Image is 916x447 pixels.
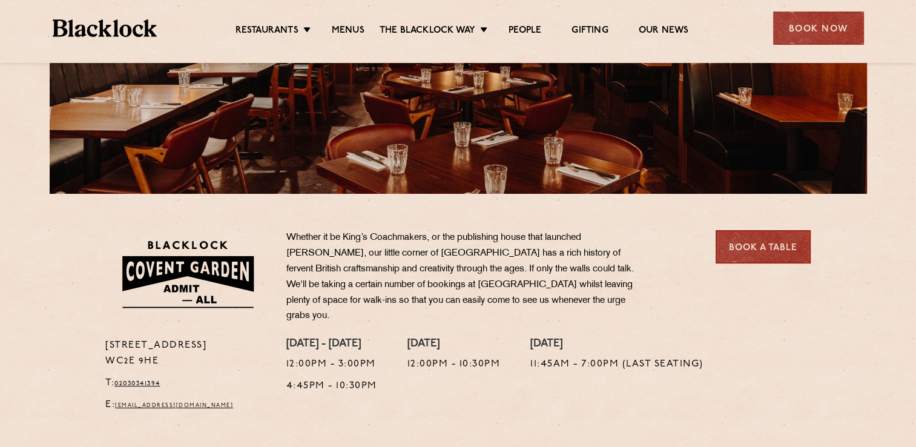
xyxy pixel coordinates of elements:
[53,19,157,37] img: BL_Textured_Logo-footer-cropped.svg
[407,338,501,351] h4: [DATE]
[286,379,377,394] p: 4:45pm - 10:30pm
[286,338,377,351] h4: [DATE] - [DATE]
[105,230,268,318] img: BLA_1470_CoventGarden_Website_Solid.svg
[407,357,501,372] p: 12:00pm - 10:30pm
[773,12,864,45] div: Book Now
[332,25,364,38] a: Menus
[530,357,703,372] p: 11:45am - 7:00pm (Last Seating)
[105,338,268,369] p: [STREET_ADDRESS] WC2E 9HE
[509,25,541,38] a: People
[105,397,268,413] p: E:
[716,230,811,263] a: Book a Table
[286,230,644,324] p: Whether it be King’s Coachmakers, or the publishing house that launched [PERSON_NAME], our little...
[114,380,160,387] a: 02030341394
[115,403,233,408] a: [EMAIL_ADDRESS][DOMAIN_NAME]
[380,25,475,38] a: The Blacklock Way
[286,357,377,372] p: 12:00pm - 3:00pm
[105,376,268,391] p: T:
[572,25,608,38] a: Gifting
[530,338,703,351] h4: [DATE]
[236,25,298,38] a: Restaurants
[639,25,689,38] a: Our News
